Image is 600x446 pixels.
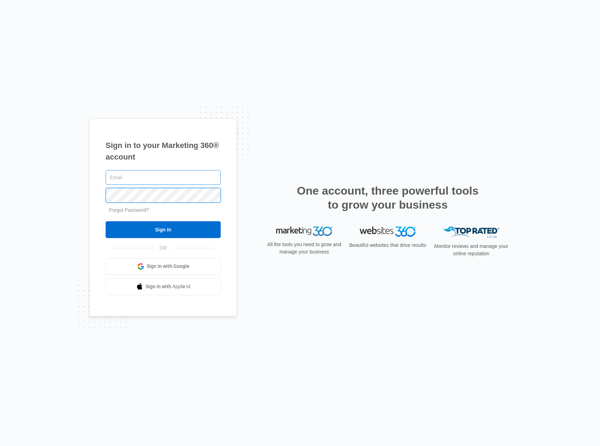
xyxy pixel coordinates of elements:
span: Sign in with Apple Id [146,283,191,290]
input: Sign In [106,221,221,238]
p: Monitor reviews and manage your online reputation [432,243,511,257]
input: Email [106,170,221,185]
h2: One account, three powerful tools to grow your business [295,184,481,212]
img: Marketing 360 [276,227,332,236]
a: Forgot Password? [109,207,149,213]
a: Sign in with Google [106,258,221,275]
span: OR [155,244,172,252]
a: Sign in with Apple Id [106,278,221,295]
span: Sign in with Google [147,263,189,270]
img: Top Rated Local [443,227,499,238]
h1: Sign in to your Marketing 360® account [106,140,221,163]
p: Beautiful websites that drive results [348,242,427,249]
img: Websites 360 [360,227,416,237]
p: All the tools you need to grow and manage your business [265,241,344,256]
